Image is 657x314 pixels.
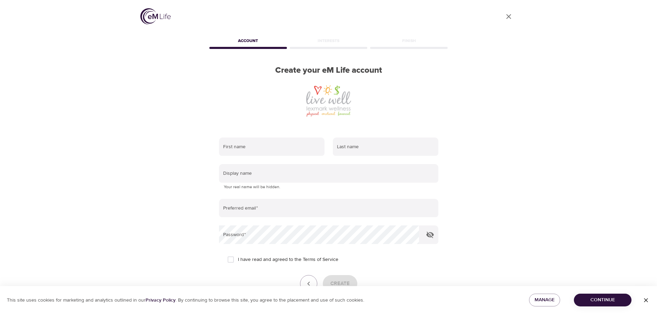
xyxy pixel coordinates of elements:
h2: Create your eM Life account [208,65,449,75]
span: Manage [535,296,555,304]
button: Manage [529,294,560,306]
p: Your real name will be hidden. [224,184,434,191]
img: logo [140,8,171,24]
span: Continue [579,296,626,304]
button: Continue [574,294,631,306]
a: Terms of Service [303,256,338,263]
a: close [500,8,517,25]
img: Lexmark%20Logo.jfif [304,84,353,118]
a: Privacy Policy [146,297,176,303]
span: I have read and agreed to the [238,256,338,263]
